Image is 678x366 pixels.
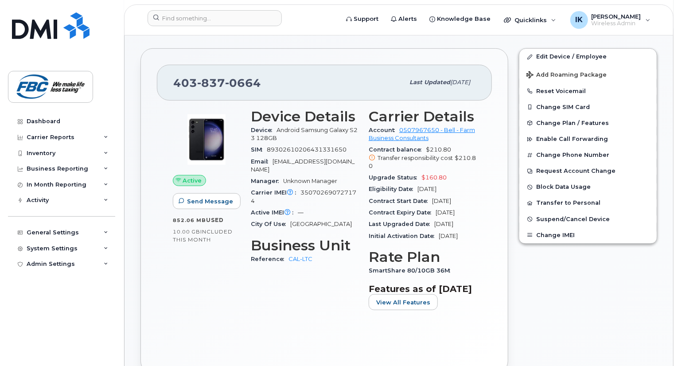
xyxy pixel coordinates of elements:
button: Send Message [173,193,241,209]
span: [EMAIL_ADDRESS][DOMAIN_NAME] [251,158,355,173]
button: Suspend/Cancel Device [519,211,657,227]
span: 852.06 MB [173,217,206,223]
span: Active IMEI [251,209,298,216]
span: Quicklinks [514,16,547,23]
span: [DATE] [439,233,458,239]
span: Reference [251,256,288,262]
span: Suspend/Cancel Device [536,216,610,222]
span: IK [575,15,583,25]
button: Change SIM Card [519,99,657,115]
span: Change Plan / Features [536,120,609,126]
span: Carrier IMEI [251,189,300,196]
img: image20231002-3703462-r49339.jpeg [180,113,233,166]
a: Alerts [385,10,423,28]
span: Add Roaming Package [526,71,607,80]
div: Quicklinks [498,11,562,29]
div: Ibrahim Kabir [564,11,657,29]
span: Alerts [398,15,417,23]
span: $210.80 [369,146,476,170]
span: Knowledge Base [437,15,491,23]
span: Android Samsung Galaxy S23 128GB [251,127,358,141]
span: $160.80 [421,174,447,181]
button: Change Plan / Features [519,115,657,131]
span: [DATE] [434,221,453,227]
input: Find something... [148,10,282,26]
span: Email [251,158,273,165]
span: included this month [173,228,233,243]
span: Wireless Admin [592,20,641,27]
span: Upgrade Status [369,174,421,181]
span: [GEOGRAPHIC_DATA] [290,221,352,227]
span: Last updated [409,79,450,86]
span: 89302610206431331650 [267,146,347,153]
a: CAL-LTC [288,256,312,262]
button: Transfer to Personal [519,195,657,211]
span: 350702690727174 [251,189,356,204]
a: 0507967650 - Bell - Farm Business Consultants [369,127,475,141]
span: Transfer responsibility cost [378,155,453,161]
span: [DATE] [436,209,455,216]
span: Enable Call Forwarding [536,136,608,143]
span: Eligibility Date [369,186,417,192]
span: Contract Start Date [369,198,432,204]
button: Change IMEI [519,227,657,243]
span: Account [369,127,399,133]
a: Edit Device / Employee [519,49,657,65]
button: Change Phone Number [519,147,657,163]
span: Manager [251,178,283,184]
span: — [298,209,304,216]
span: Last Upgraded Date [369,221,434,227]
span: Unknown Manager [283,178,337,184]
span: $210.80 [369,155,476,169]
a: Knowledge Base [423,10,497,28]
h3: Features as of [DATE] [369,284,476,294]
h3: Device Details [251,109,358,125]
h3: Rate Plan [369,249,476,265]
span: Active [183,176,202,185]
button: Enable Call Forwarding [519,131,657,147]
h3: Carrier Details [369,109,476,125]
span: Contract balance [369,146,426,153]
span: Contract Expiry Date [369,209,436,216]
span: SIM [251,146,267,153]
button: Add Roaming Package [519,65,657,83]
button: Request Account Change [519,163,657,179]
a: Support [340,10,385,28]
span: [DATE] [450,79,470,86]
span: used [206,217,224,223]
span: [DATE] [417,186,436,192]
span: View All Features [376,298,430,307]
span: [PERSON_NAME] [592,13,641,20]
span: [DATE] [432,198,451,204]
span: SmartShare 80/10GB 36M [369,267,455,274]
span: 0664 [225,76,261,90]
span: 10.00 GB [173,229,200,235]
button: View All Features [369,294,438,310]
span: Support [354,15,378,23]
span: City Of Use [251,221,290,227]
span: Send Message [187,197,233,206]
button: Reset Voicemail [519,83,657,99]
span: 403 [173,76,261,90]
span: Device [251,127,277,133]
span: Initial Activation Date [369,233,439,239]
span: 837 [197,76,225,90]
button: Block Data Usage [519,179,657,195]
h3: Business Unit [251,238,358,253]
